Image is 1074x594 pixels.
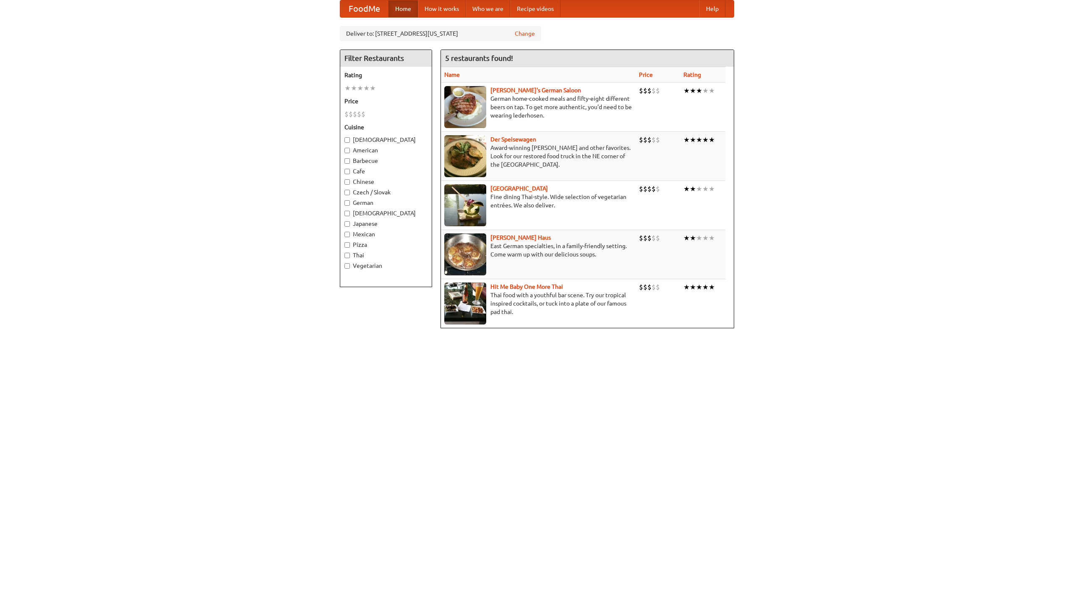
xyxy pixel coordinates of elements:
input: Chinese [344,179,350,185]
input: American [344,148,350,153]
a: Change [515,29,535,38]
li: $ [647,283,652,292]
li: ★ [709,135,715,144]
li: ★ [683,135,690,144]
div: Deliver to: [STREET_ADDRESS][US_STATE] [340,26,541,41]
li: ★ [702,283,709,292]
p: Fine dining Thai-style. Wide selection of vegetarian entrées. We also deliver. [444,193,632,209]
img: speisewagen.jpg [444,135,486,177]
li: ★ [709,233,715,243]
label: Vegetarian [344,262,428,270]
li: $ [652,283,656,292]
li: $ [639,233,643,243]
li: $ [647,233,652,243]
li: $ [643,86,647,95]
li: $ [647,184,652,194]
label: American [344,146,428,154]
input: [DEMOGRAPHIC_DATA] [344,211,350,216]
a: [GEOGRAPHIC_DATA] [490,185,548,192]
li: ★ [683,86,690,95]
img: satay.jpg [444,184,486,226]
a: FoodMe [340,0,388,17]
label: [DEMOGRAPHIC_DATA] [344,209,428,217]
p: Award-winning [PERSON_NAME] and other favorites. Look for our restored food truck in the NE corne... [444,144,632,169]
li: $ [652,184,656,194]
li: ★ [696,233,702,243]
input: [DEMOGRAPHIC_DATA] [344,137,350,143]
li: $ [353,110,357,119]
li: $ [349,110,353,119]
li: $ [643,184,647,194]
li: ★ [690,283,696,292]
li: $ [656,184,660,194]
li: $ [344,110,349,119]
li: ★ [690,184,696,194]
label: Chinese [344,178,428,186]
li: $ [652,233,656,243]
li: ★ [702,233,709,243]
label: German [344,199,428,207]
li: ★ [683,283,690,292]
input: Japanese [344,221,350,227]
label: Cafe [344,167,428,175]
input: Mexican [344,232,350,237]
img: kohlhaus.jpg [444,233,486,275]
a: Recipe videos [510,0,560,17]
a: Price [639,71,653,78]
li: $ [656,283,660,292]
li: $ [652,135,656,144]
li: $ [652,86,656,95]
li: ★ [696,184,702,194]
li: $ [357,110,361,119]
img: esthers.jpg [444,86,486,128]
p: German home-cooked meals and fifty-eight different beers on tap. To get more authentic, you'd nee... [444,94,632,120]
li: $ [656,233,660,243]
ng-pluralize: 5 restaurants found! [445,54,513,62]
h5: Price [344,97,428,105]
a: Der Speisewagen [490,136,536,143]
li: ★ [690,233,696,243]
li: ★ [683,233,690,243]
li: ★ [702,135,709,144]
a: Who we are [466,0,510,17]
a: Rating [683,71,701,78]
input: Vegetarian [344,263,350,269]
li: $ [643,233,647,243]
label: Barbecue [344,157,428,165]
li: $ [643,135,647,144]
li: ★ [357,84,363,93]
li: $ [361,110,365,119]
input: Cafe [344,169,350,174]
li: ★ [370,84,376,93]
a: [PERSON_NAME] Haus [490,234,551,241]
input: German [344,200,350,206]
li: ★ [702,184,709,194]
a: [PERSON_NAME]'s German Saloon [490,87,581,94]
li: $ [647,86,652,95]
p: Thai food with a youthful bar scene. Try our tropical inspired cocktails, or tuck into a plate of... [444,291,632,316]
li: ★ [344,84,351,93]
a: Help [699,0,725,17]
a: Home [388,0,418,17]
li: ★ [709,184,715,194]
p: East German specialties, in a family-friendly setting. Come warm up with our delicious soups. [444,242,632,259]
li: ★ [363,84,370,93]
li: $ [639,135,643,144]
a: Hit Me Baby One More Thai [490,283,563,290]
li: ★ [683,184,690,194]
h4: Filter Restaurants [340,50,432,67]
li: $ [656,135,660,144]
li: ★ [696,283,702,292]
input: Barbecue [344,158,350,164]
label: Japanese [344,220,428,228]
input: Czech / Slovak [344,190,350,195]
label: [DEMOGRAPHIC_DATA] [344,136,428,144]
input: Thai [344,253,350,258]
li: ★ [351,84,357,93]
img: babythai.jpg [444,283,486,324]
a: Name [444,71,460,78]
